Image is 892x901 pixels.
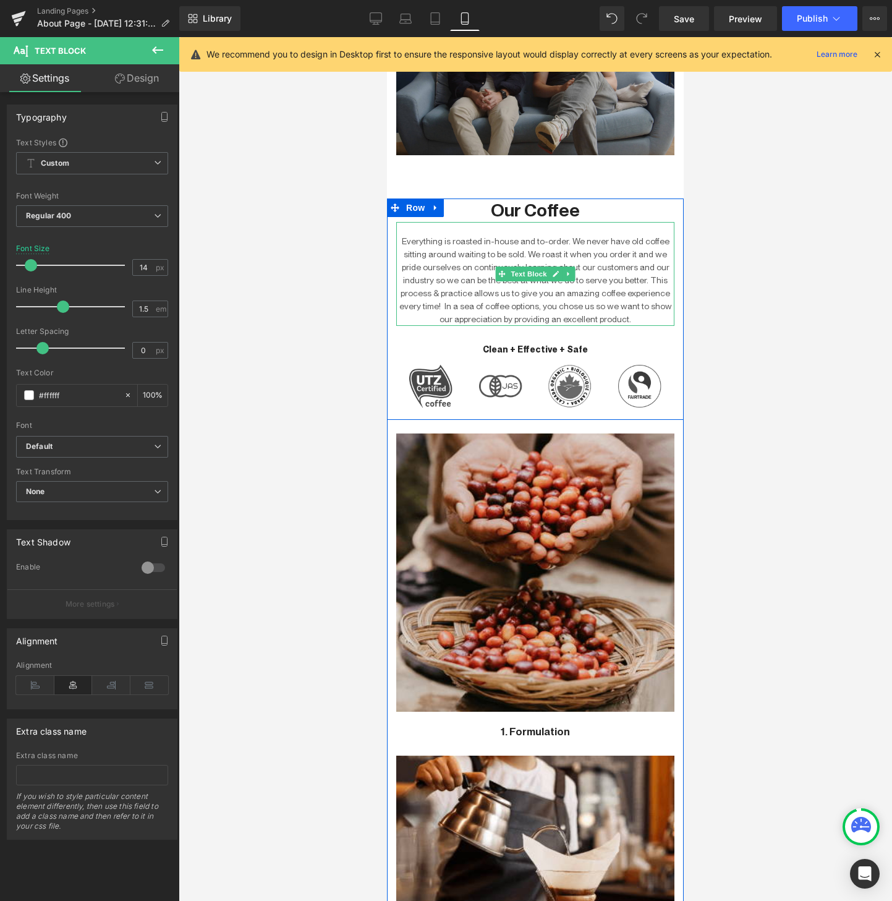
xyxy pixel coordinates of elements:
[16,192,168,200] div: Font Weight
[782,6,857,31] button: Publish
[37,6,179,16] a: Landing Pages
[26,487,45,496] b: None
[629,6,654,31] button: Redo
[16,629,58,646] div: Alignment
[391,6,420,31] a: Laptop
[600,6,624,31] button: Undo
[26,211,72,220] b: Regular 400
[156,263,166,271] span: px
[16,286,168,294] div: Line Height
[16,161,41,180] span: Row
[138,385,168,406] div: %
[16,105,67,122] div: Typography
[41,158,69,169] b: Custom
[16,751,168,760] div: Extra class name
[7,589,177,618] button: More settings
[16,661,168,670] div: Alignment
[16,244,50,253] div: Font Size
[729,12,762,25] span: Preview
[16,369,168,377] div: Text Color
[361,6,391,31] a: Desktop
[121,229,162,244] span: Text Block
[39,388,118,402] input: Color
[812,47,862,62] a: Learn more
[9,306,287,319] p: Clean + Effective + Safe
[797,14,828,23] span: Publish
[16,327,168,336] div: Letter Spacing
[26,442,53,452] i: Default
[179,6,240,31] a: New Library
[66,599,115,610] p: More settings
[714,6,777,31] a: Preview
[9,161,287,185] h2: Our Coffee
[41,161,57,180] a: Expand / Collapse
[203,13,232,24] span: Library
[16,530,70,547] div: Text Shadow
[850,859,880,889] div: Open Intercom Messenger
[9,198,287,289] p: Everything is roasted in-house and to-order. We never have old coffee sitting around waiting to b...
[35,46,86,56] span: Text Block
[92,64,182,92] a: Design
[16,792,168,839] div: If you wish to style particular content element differently, then use this field to add a class n...
[16,421,168,430] div: Font
[156,305,166,313] span: em
[206,48,772,61] p: We recommend you to design in Desktop first to ensure the responsive layout would display correct...
[16,562,129,575] div: Enable
[450,6,480,31] a: Mobile
[862,6,887,31] button: More
[37,19,156,28] span: About Page - [DATE] 12:31:37
[9,688,287,701] p: 1. Formulation
[16,137,168,147] div: Text Styles
[156,346,166,354] span: px
[16,468,168,476] div: Text Transform
[420,6,450,31] a: Tablet
[176,229,189,244] a: Expand / Collapse
[16,719,87,737] div: Extra class name
[674,12,694,25] span: Save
